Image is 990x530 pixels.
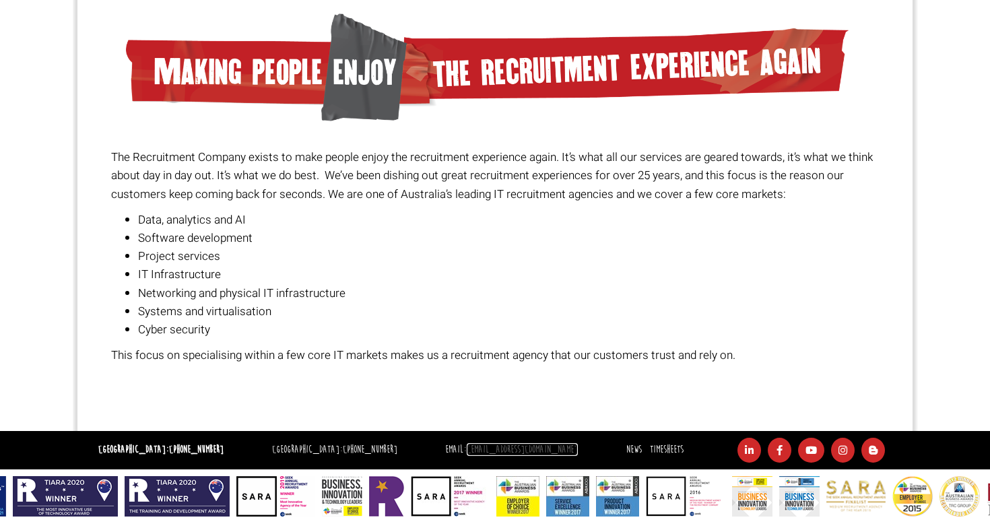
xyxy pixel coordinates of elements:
[269,440,401,460] li: [GEOGRAPHIC_DATA]:
[138,321,880,339] li: Cyber security
[111,346,880,364] p: This focus on specialising within a few core IT markets makes us a recruitment agency that our cu...
[126,13,848,121] img: Making People Enjoy The Recruitment Experiance again
[467,443,578,456] a: [EMAIL_ADDRESS][DOMAIN_NAME]
[343,443,397,456] a: [PHONE_NUMBER]
[111,148,880,203] p: The Recruitment Company exists to make people enjoy the recruitment experience again. It’s what a...
[138,229,880,247] li: Software development
[138,247,880,265] li: Project services
[138,211,880,229] li: Data, analytics and AI
[111,379,880,403] h1: Recruitment Company in [GEOGRAPHIC_DATA]
[169,443,224,456] a: [PHONE_NUMBER]
[138,284,880,302] li: Networking and physical IT infrastructure
[650,443,684,456] a: Timesheets
[98,443,224,456] strong: [GEOGRAPHIC_DATA]:
[138,302,880,321] li: Systems and virtualisation
[442,440,581,460] li: Email:
[138,265,880,284] li: IT Infrastructure
[626,443,642,456] a: News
